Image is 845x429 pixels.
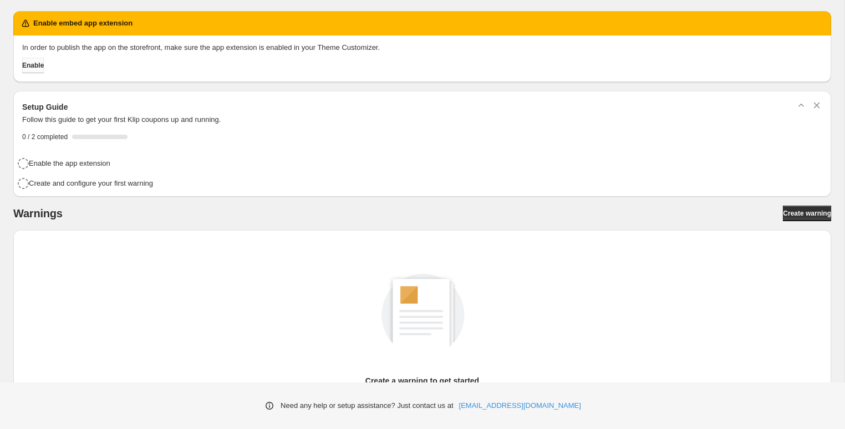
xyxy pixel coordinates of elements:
button: Enable [22,58,44,73]
h4: Create and configure your first warning [29,178,153,189]
h4: Enable the app extension [29,158,110,169]
h2: Warnings [13,207,63,220]
a: Create warning [783,206,831,221]
a: [EMAIL_ADDRESS][DOMAIN_NAME] [459,400,581,411]
h3: Setup Guide [22,101,68,113]
p: Follow this guide to get your first Klip coupons up and running. [22,114,822,125]
p: In order to publish the app on the storefront, make sure the app extension is enabled in your The... [22,42,822,53]
span: Enable [22,61,44,70]
span: 0 / 2 completed [22,132,68,141]
h2: Enable embed app extension [33,18,133,29]
span: Create warning [783,209,831,218]
p: Create a warning to get started [365,375,479,386]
